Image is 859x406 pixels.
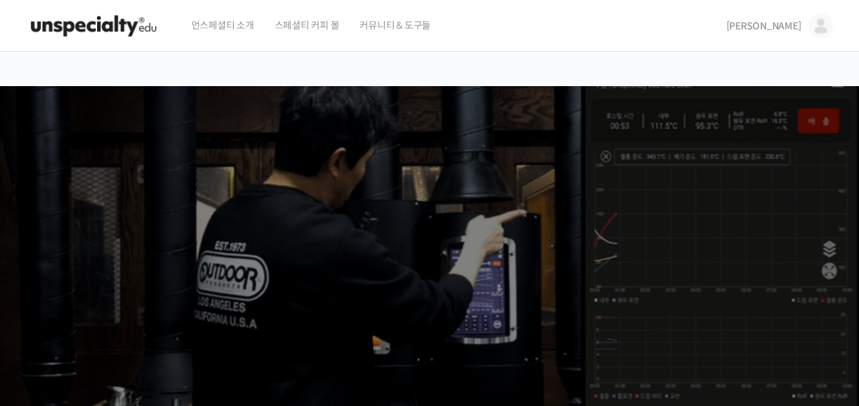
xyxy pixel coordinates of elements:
[726,20,802,32] span: [PERSON_NAME]
[14,209,846,278] p: [PERSON_NAME]을 다하는 당신을 위해, 최고와 함께 만든 커피 클래스
[14,284,846,303] p: 시간과 장소에 구애받지 않고, 검증된 커리큘럼으로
